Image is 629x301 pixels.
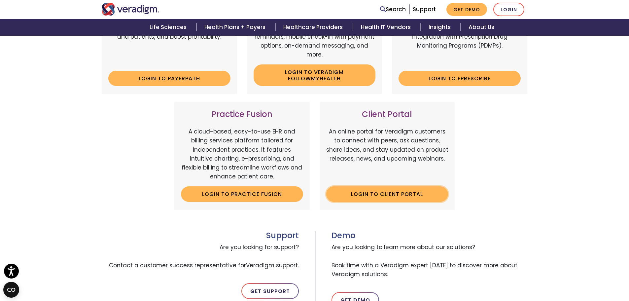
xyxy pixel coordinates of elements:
a: About Us [461,19,502,36]
a: Healthcare Providers [275,19,353,36]
h3: Demo [332,231,528,241]
a: Login to Practice Fusion [181,186,303,202]
img: Veradigm logo [102,3,159,16]
span: Are you looking to learn more about our solutions? Book time with a Veradigm expert [DATE] to dis... [332,240,528,282]
h3: Practice Fusion [181,110,303,119]
a: Login to Payerpath [108,71,230,86]
a: Support [413,5,436,13]
a: Search [380,5,406,14]
a: Health Plans + Payers [196,19,275,36]
iframe: Drift Chat Widget [502,253,621,293]
a: Insights [421,19,461,36]
a: Login to Client Portal [326,186,448,202]
a: Login [493,3,524,16]
a: Life Sciences [142,19,196,36]
a: Get Support [241,283,299,299]
p: A cloud-based, easy-to-use EHR and billing services platform tailored for independent practices. ... [181,127,303,181]
span: Veradigm support. [246,261,299,269]
h3: Support [102,231,299,241]
button: Open CMP widget [3,282,19,298]
a: Login to Veradigm FollowMyHealth [254,64,376,86]
p: An online portal for Veradigm customers to connect with peers, ask questions, share ideas, and st... [326,127,448,181]
a: Login to ePrescribe [399,71,521,86]
a: Health IT Vendors [353,19,421,36]
h3: Client Portal [326,110,448,119]
a: Get Demo [446,3,487,16]
span: Are you looking for support? Contact a customer success representative for [102,240,299,273]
